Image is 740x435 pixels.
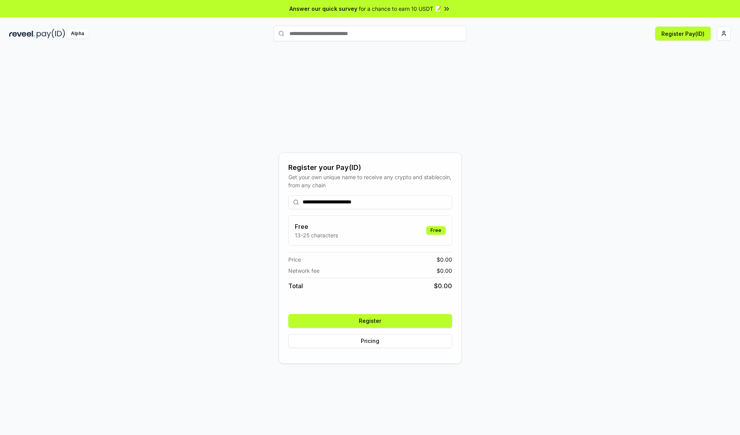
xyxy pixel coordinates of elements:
[288,173,452,189] div: Get your own unique name to receive any crypto and stablecoin, from any chain
[655,27,711,40] button: Register Pay(ID)
[288,314,452,328] button: Register
[67,29,88,39] div: Alpha
[288,255,301,264] span: Price
[295,231,338,239] p: 13-25 characters
[289,5,357,13] span: Answer our quick survey
[434,281,452,291] span: $ 0.00
[295,222,338,231] h3: Free
[9,29,35,39] img: reveel_dark
[359,5,441,13] span: for a chance to earn 10 USDT 📝
[437,255,452,264] span: $ 0.00
[288,267,320,275] span: Network fee
[37,29,65,39] img: pay_id
[288,281,303,291] span: Total
[426,226,446,235] div: Free
[288,334,452,348] button: Pricing
[437,267,452,275] span: $ 0.00
[288,162,452,173] div: Register your Pay(ID)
